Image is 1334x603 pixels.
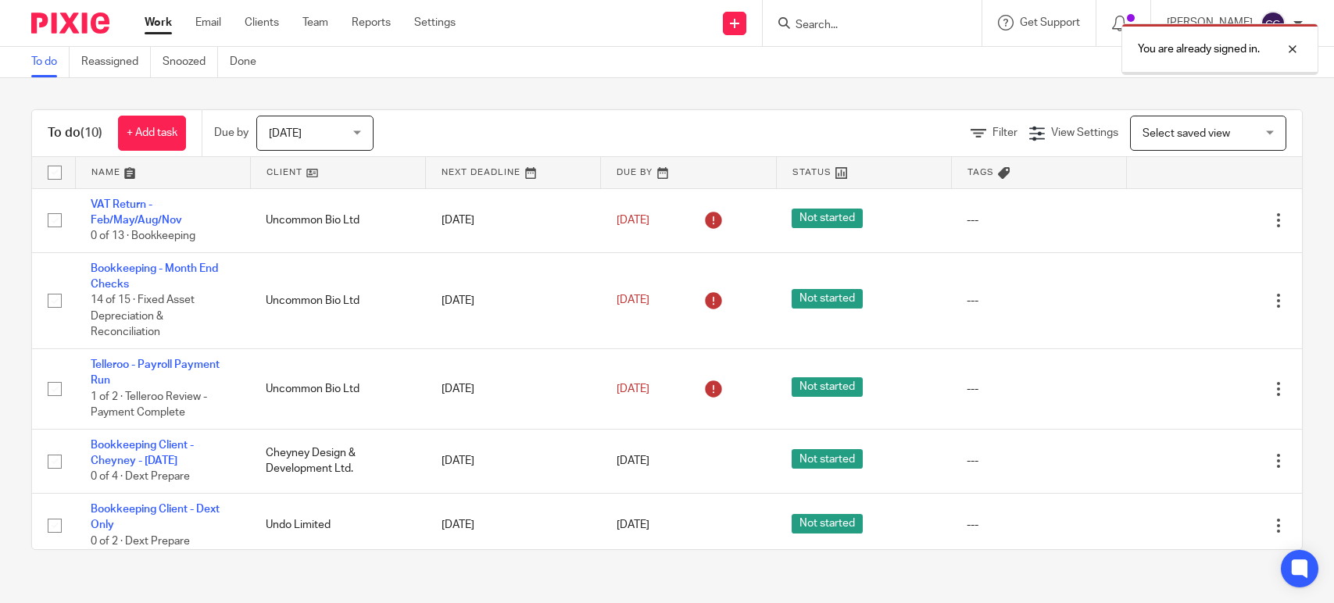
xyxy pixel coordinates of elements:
[118,116,186,151] a: + Add task
[91,199,182,226] a: VAT Return - Feb/May/Aug/Nov
[1051,127,1118,138] span: View Settings
[792,209,863,228] span: Not started
[163,47,218,77] a: Snoozed
[967,168,994,177] span: Tags
[91,263,218,290] a: Bookkeeping - Month End Checks
[967,517,1110,533] div: ---
[91,504,220,530] a: Bookkeeping Client - Dext Only
[145,15,172,30] a: Work
[967,293,1110,309] div: ---
[617,295,649,306] span: [DATE]
[426,349,601,430] td: [DATE]
[426,252,601,348] td: [DATE]
[91,440,194,466] a: Bookkeeping Client - Cheyney - [DATE]
[426,188,601,252] td: [DATE]
[91,295,195,338] span: 14 of 15 · Fixed Asset Depreciation & Reconciliation
[195,15,221,30] a: Email
[792,449,863,469] span: Not started
[91,230,195,241] span: 0 of 13 · Bookkeeping
[250,494,425,558] td: Undo Limited
[1138,41,1260,57] p: You are already signed in.
[992,127,1017,138] span: Filter
[31,12,109,34] img: Pixie
[230,47,268,77] a: Done
[250,349,425,430] td: Uncommon Bio Ltd
[250,188,425,252] td: Uncommon Bio Ltd
[792,289,863,309] span: Not started
[302,15,328,30] a: Team
[91,391,207,419] span: 1 of 2 · Telleroo Review - Payment Complete
[967,212,1110,228] div: ---
[48,125,102,141] h1: To do
[81,47,151,77] a: Reassigned
[1143,128,1230,139] span: Select saved view
[91,536,190,547] span: 0 of 2 · Dext Prepare
[967,453,1110,469] div: ---
[245,15,279,30] a: Clients
[250,429,425,493] td: Cheyney Design & Development Ltd.
[80,127,102,139] span: (10)
[617,384,649,394] span: [DATE]
[426,429,601,493] td: [DATE]
[426,494,601,558] td: [DATE]
[617,215,649,226] span: [DATE]
[91,472,190,483] span: 0 of 4 · Dext Prepare
[617,520,649,531] span: [DATE]
[269,128,302,139] span: [DATE]
[31,47,70,77] a: To do
[967,381,1110,397] div: ---
[250,252,425,348] td: Uncommon Bio Ltd
[792,514,863,533] span: Not started
[414,15,456,30] a: Settings
[617,455,649,466] span: [DATE]
[1261,11,1286,36] img: svg%3E
[792,377,863,397] span: Not started
[352,15,391,30] a: Reports
[91,359,220,386] a: Telleroo - Payroll Payment Run
[214,125,249,141] p: Due by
